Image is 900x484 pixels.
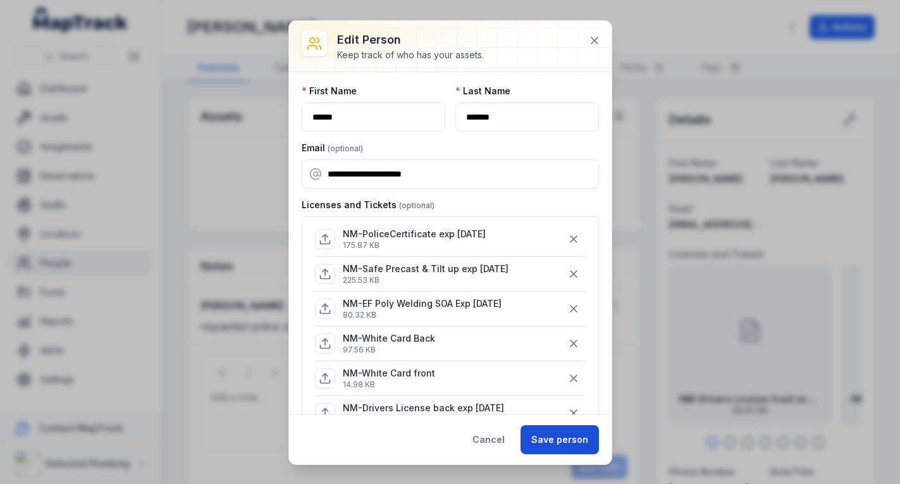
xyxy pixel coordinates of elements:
[343,240,486,251] p: 175.87 KB
[343,297,502,310] p: NM-EF Poly Welding SOA Exp [DATE]
[337,49,484,61] div: Keep track of who has your assets.
[455,85,510,97] label: Last Name
[343,310,502,320] p: 80.32 KB
[343,345,435,355] p: 97.56 KB
[343,263,509,275] p: NM-Safe Precast & Tilt up exp [DATE]
[302,199,435,211] label: Licenses and Tickets
[343,275,509,285] p: 225.53 KB
[302,142,363,154] label: Email
[521,425,599,454] button: Save person
[337,31,484,49] h3: Edit person
[343,380,435,390] p: 14.98 KB
[343,332,435,345] p: NM-White Card Back
[343,402,504,414] p: NM-Drivers License back exp [DATE]
[343,228,486,240] p: NM-PoliceCertificate exp [DATE]
[343,367,435,380] p: NM-White Card front
[462,425,515,454] button: Cancel
[302,85,357,97] label: First Name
